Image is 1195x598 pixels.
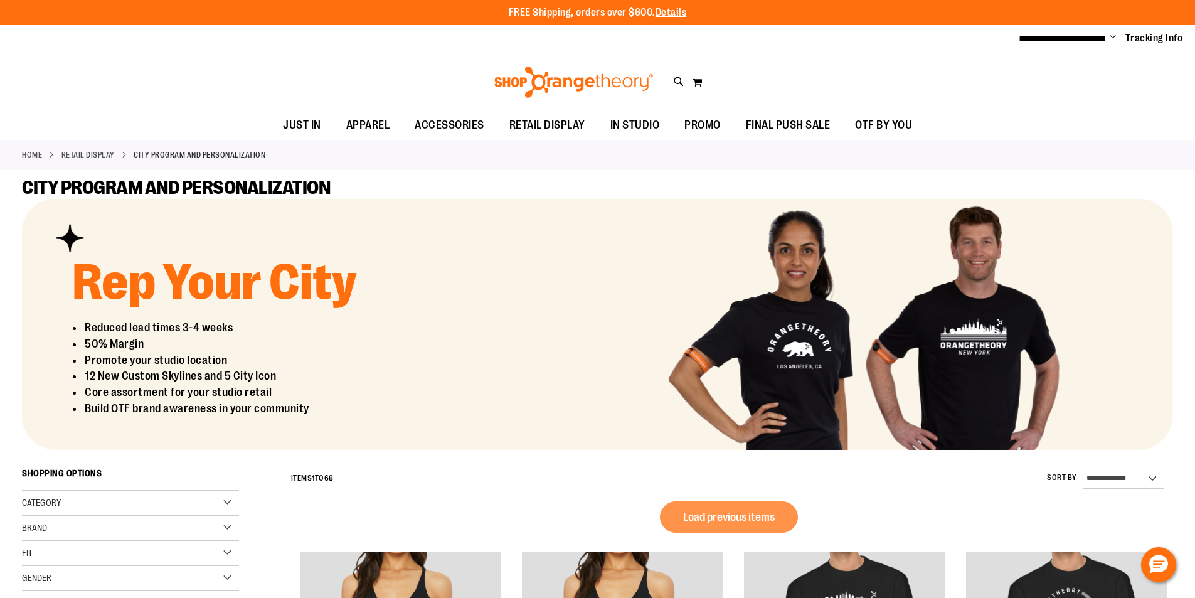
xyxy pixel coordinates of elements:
li: Promote your studio location [83,353,465,369]
a: RETAIL DISPLAY [497,111,598,139]
h2: Items to [291,469,334,488]
span: Fit [22,548,33,558]
li: 12 New Custom Skylines and 5 City Icon [83,368,465,385]
a: OTF BY YOU [842,111,925,140]
span: JUST IN [283,111,321,139]
a: ACCESSORIES [402,111,497,140]
span: CITY PROGRAM AND PERSONALIZATION [22,177,330,198]
li: Core assortment for your studio retail [83,385,465,401]
a: JUST IN [270,111,334,140]
span: Category [22,498,61,508]
span: 68 [324,474,334,483]
span: RETAIL DISPLAY [509,111,585,139]
a: Tracking Info [1125,31,1183,45]
button: Hello, have a question? Let’s chat. [1141,547,1176,582]
span: ACCESSORIES [415,111,484,139]
span: Load previous items [683,511,775,523]
button: Account menu [1110,32,1116,45]
a: Details [656,7,687,18]
span: OTF BY YOU [855,111,912,139]
a: PROMO [672,111,733,140]
span: 1 [312,474,315,483]
li: Build OTF brand awareness in your community [83,401,465,417]
button: Load previous items [660,501,798,533]
a: IN STUDIO [598,111,672,140]
a: RETAIL DISPLAY [61,149,115,161]
span: APPAREL [346,111,390,139]
strong: CITY PROGRAM AND PERSONALIZATION [134,149,265,161]
span: Brand [22,523,47,533]
a: Home [22,149,42,161]
strong: Shopping Options [22,462,239,491]
li: Reduced lead times 3-4 weeks [83,320,465,336]
img: Shop Orangetheory [492,67,655,98]
a: FINAL PUSH SALE [733,111,843,140]
label: Sort By [1047,473,1077,483]
span: Gender [22,573,51,583]
a: APPAREL [334,111,403,140]
li: 50% Margin [83,336,465,353]
span: PROMO [684,111,721,139]
span: IN STUDIO [610,111,660,139]
span: FINAL PUSH SALE [746,111,831,139]
p: FREE Shipping, orders over $600. [509,6,687,20]
h2: Rep Your City [72,257,1173,307]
